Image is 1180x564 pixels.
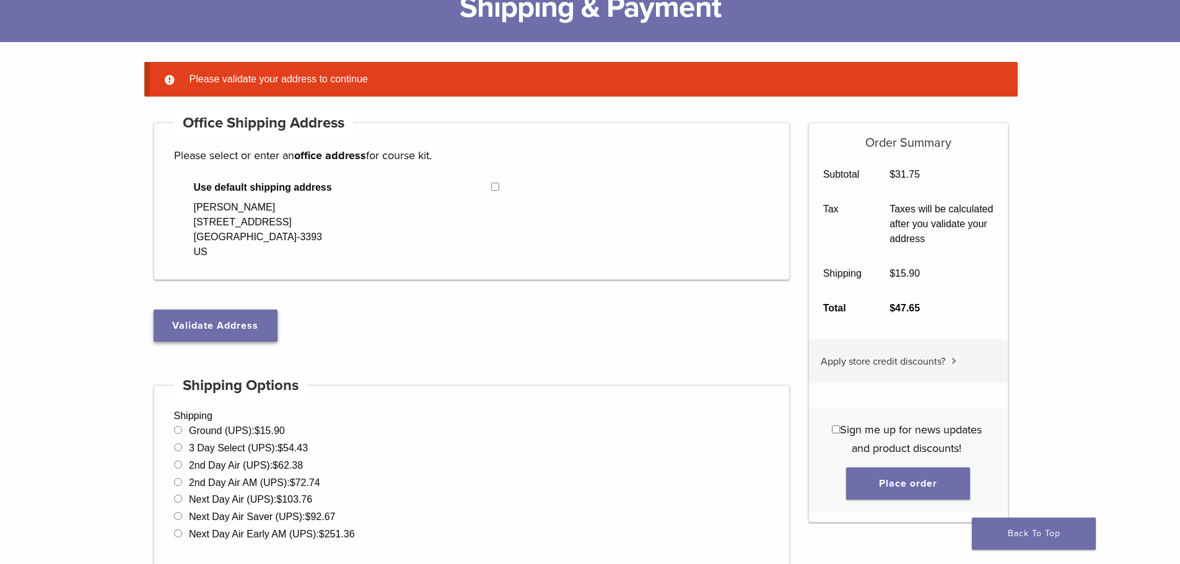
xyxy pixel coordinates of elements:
[185,72,998,87] li: Please validate your address to continue
[189,443,308,453] label: 3 Day Select (UPS):
[294,149,366,162] strong: office address
[809,256,876,291] th: Shipping
[809,123,1008,150] h5: Order Summary
[889,268,920,279] bdi: 15.90
[889,303,920,313] bdi: 47.65
[194,180,492,195] span: Use default shipping address
[889,303,895,313] span: $
[194,200,322,259] div: [PERSON_NAME] [STREET_ADDRESS] [GEOGRAPHIC_DATA]-3393 US
[276,494,282,505] span: $
[189,460,303,471] label: 2nd Day Air (UPS):
[319,529,325,539] span: $
[276,494,312,505] bdi: 103.76
[189,494,312,505] label: Next Day Air (UPS):
[174,108,354,138] h4: Office Shipping Address
[255,425,260,436] span: $
[305,511,311,522] span: $
[278,443,283,453] span: $
[832,425,840,433] input: Sign me up for news updates and product discounts!
[189,511,336,522] label: Next Day Air Saver (UPS):
[809,192,876,256] th: Tax
[840,423,982,455] span: Sign me up for news updates and product discounts!
[273,460,278,471] span: $
[273,460,303,471] bdi: 62.38
[821,355,945,368] span: Apply store credit discounts?
[174,371,308,401] h4: Shipping Options
[189,529,355,539] label: Next Day Air Early AM (UPS):
[174,146,770,165] p: Please select or enter an for course kit.
[889,169,895,180] span: $
[972,518,1096,550] a: Back To Top
[290,477,320,488] bdi: 72.74
[189,425,285,436] label: Ground (UPS):
[319,529,355,539] bdi: 251.36
[876,192,1008,256] td: Taxes will be calculated after you validate your address
[305,511,336,522] bdi: 92.67
[809,157,876,192] th: Subtotal
[278,443,308,453] bdi: 54.43
[889,268,895,279] span: $
[889,169,920,180] bdi: 31.75
[809,291,876,326] th: Total
[154,310,278,342] button: Validate Address
[951,358,956,364] img: caret.svg
[290,477,295,488] span: $
[189,477,320,488] label: 2nd Day Air AM (UPS):
[255,425,285,436] bdi: 15.90
[846,467,970,500] button: Place order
